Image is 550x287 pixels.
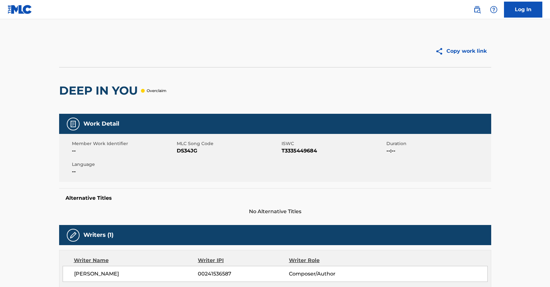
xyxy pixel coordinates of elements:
span: No Alternative Titles [59,208,491,215]
span: -- [72,147,175,155]
iframe: Chat Widget [518,256,550,287]
span: [PERSON_NAME] [74,270,198,278]
p: Overclaim [147,88,167,94]
span: T3335449684 [282,147,385,155]
img: Work Detail [69,120,77,128]
a: Log In [504,2,542,18]
h5: Work Detail [83,120,119,128]
img: help [490,6,498,13]
span: Duration [386,140,490,147]
span: Composer/Author [289,270,372,278]
img: MLC Logo [8,5,32,14]
span: 00241536587 [198,270,289,278]
span: -- [72,168,175,175]
img: Copy work link [435,47,446,55]
div: Help [487,3,500,16]
img: Writers [69,231,77,239]
h2: DEEP IN YOU [59,83,141,98]
span: Language [72,161,175,168]
h5: Writers (1) [83,231,113,239]
img: search [473,6,481,13]
span: MLC Song Code [177,140,280,147]
div: Writer Role [289,257,372,264]
a: Public Search [471,3,484,16]
div: Writer IPI [198,257,289,264]
button: Copy work link [431,43,491,59]
span: ISWC [282,140,385,147]
h5: Alternative Titles [66,195,485,201]
div: Writer Name [74,257,198,264]
span: Member Work Identifier [72,140,175,147]
span: DS34JG [177,147,280,155]
span: --:-- [386,147,490,155]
